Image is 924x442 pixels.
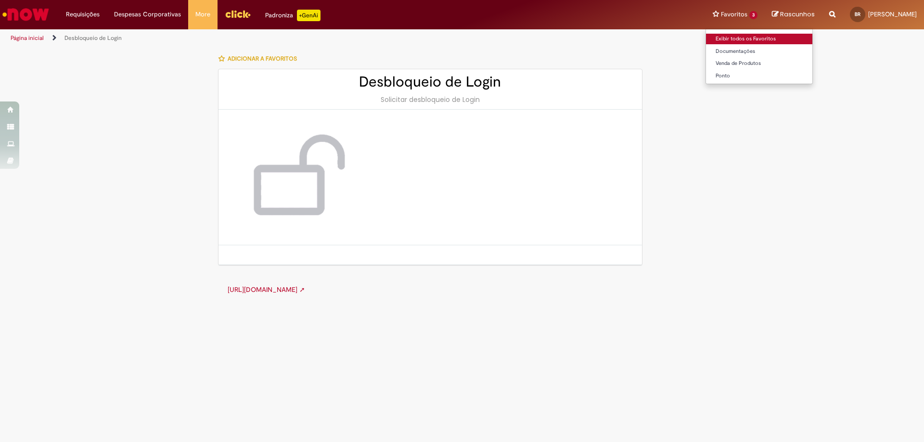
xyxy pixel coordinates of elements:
[868,10,917,18] span: [PERSON_NAME]
[749,11,757,19] span: 3
[238,129,353,226] img: Desbloqueio de Login
[297,10,321,21] p: +GenAi
[225,7,251,21] img: click_logo_yellow_360x200.png
[228,55,297,63] span: Adicionar a Favoritos
[772,10,815,19] a: Rascunhos
[780,10,815,19] span: Rascunhos
[706,34,812,44] a: Exibir todos os Favoritos
[228,95,632,104] div: Solicitar desbloqueio de Login
[706,29,813,84] ul: Favoritos
[265,10,321,21] div: Padroniza
[1,5,51,24] img: ServiceNow
[114,10,181,19] span: Despesas Corporativas
[721,10,747,19] span: Favoritos
[706,46,812,57] a: Documentações
[7,29,609,47] ul: Trilhas de página
[706,71,812,81] a: Ponto
[228,285,305,294] a: [URL][DOMAIN_NAME] ➚
[11,34,44,42] a: Página inicial
[855,11,860,17] span: BR
[64,34,122,42] a: Desbloqueio de Login
[195,10,210,19] span: More
[228,74,632,90] h2: Desbloqueio de Login
[706,58,812,69] a: Venda de Produtos
[218,49,302,69] button: Adicionar a Favoritos
[66,10,100,19] span: Requisições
